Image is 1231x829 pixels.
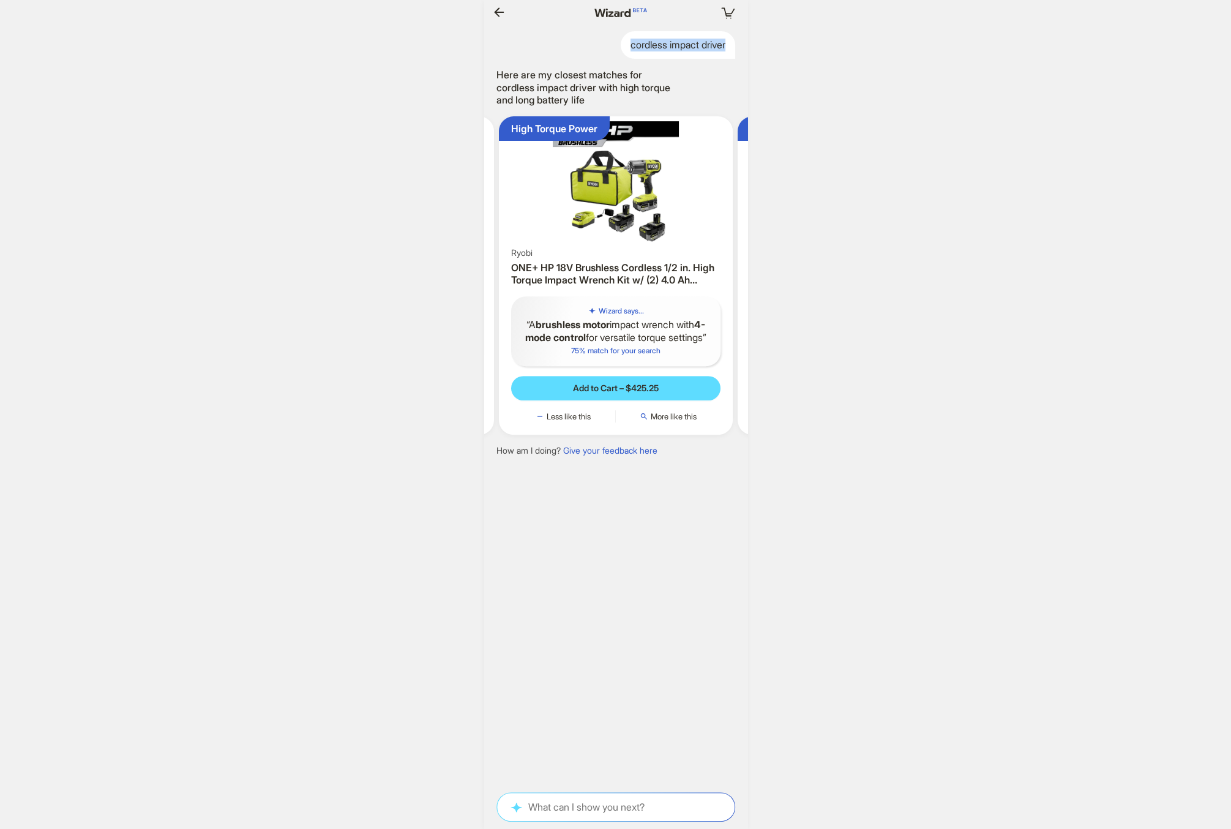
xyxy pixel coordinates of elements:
div: High Torque PowerONE+ HP 18V Brushless Cordless 1/2 in. High Torque Impact Wrench Kit w/ (2) 4.0 ... [499,116,733,435]
span: More like this [651,411,697,421]
img: ONE+ HP 18V Brushless Cordless 1/2 in. High Torque Impact Wrench Kit w/ (2) 4.0 Ah Batteries, Cha... [504,121,728,247]
button: More like this [616,410,720,422]
button: Add to Cart – $425.25 [511,376,721,400]
div: How am I doing? [496,445,657,456]
span: Ryobi [511,247,533,258]
img: Worx Nitro WX276L 20V Brushless High Torque 1/2" Impact Wrench [743,121,967,234]
h5: Wizard says... [599,306,644,316]
span: Less like this [547,411,591,421]
span: Add to Cart – $425.25 [573,383,659,394]
button: Less like this [511,410,616,422]
b: 4-mode control [525,318,705,343]
span: 75 % match for your search [571,346,660,355]
div: High Torque Power [511,122,597,135]
div: Here are my closest matches for cordless impact driver with high torque and long battery life [496,69,680,107]
div: cordless impact driver [621,31,735,59]
b: brushless motor [536,318,610,331]
a: Give your feedback here [563,445,657,456]
q: A impact wrench with for versatile torque settings [521,318,711,344]
h3: ONE+ HP 18V Brushless Cordless 1/2 in. High Torque Impact Wrench Kit w/ (2) 4.0 Ah Batteries, Cha... [511,261,721,287]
